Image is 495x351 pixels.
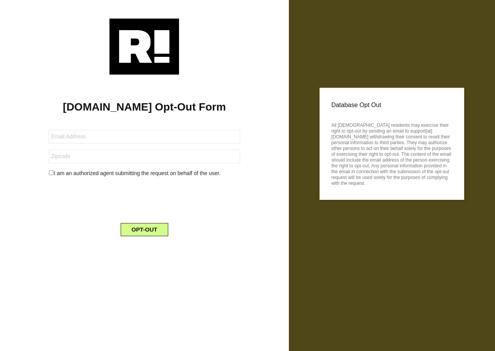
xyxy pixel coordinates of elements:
[109,19,179,75] img: Retention.com
[49,150,240,163] input: Zipcode
[49,130,240,143] input: Email Address
[331,99,452,111] p: Database Opt Out
[43,169,246,177] div: I am an authorized agent submitting the request on behalf of the user.
[121,223,168,236] button: OPT-OUT
[85,184,203,214] iframe: reCAPTCHA
[331,120,452,186] p: All [DEMOGRAPHIC_DATA] residents may exercise their right to opt-out by sending an email to suppo...
[12,101,277,114] h1: [DOMAIN_NAME] Opt-Out Form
